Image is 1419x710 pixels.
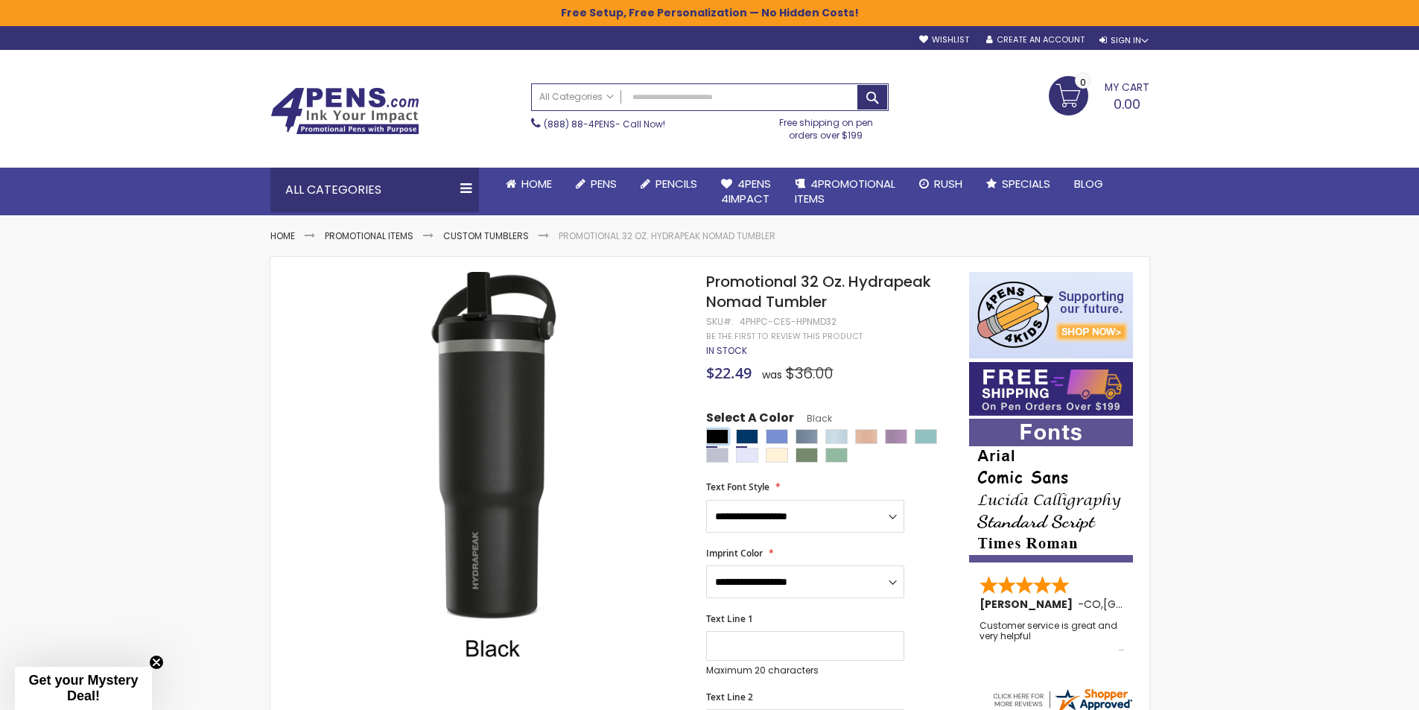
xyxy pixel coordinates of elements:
[762,367,782,382] span: was
[721,176,771,206] span: 4Pens 4impact
[825,448,848,463] div: Pale Sage Green
[706,331,863,342] a: Be the first to review this product
[969,362,1133,416] img: Free shipping on orders over $199
[766,448,788,463] div: Cream
[706,429,728,444] div: Black
[783,168,907,216] a: 4PROMOTIONALITEMS
[1002,176,1050,191] span: Specials
[706,612,753,625] span: Text Line 1
[706,410,794,430] span: Select A Color
[1099,35,1149,46] div: Sign In
[796,448,818,463] div: Sage Green
[559,230,775,242] li: Promotional 32 Oz. Hydrapeak Nomad Tumbler
[915,429,937,444] div: Alpine
[706,481,769,493] span: Text Font Style
[706,665,904,676] p: Maximum 20 characters
[980,597,1078,612] span: [PERSON_NAME]
[736,448,758,463] div: Lavender
[766,429,788,444] div: Iris
[740,316,837,328] div: 4PHPC-CES-HPNMD32
[969,419,1133,562] img: font-personalization-examples
[270,168,479,212] div: All Categories
[706,345,747,357] div: Availability
[706,271,931,312] span: Promotional 32 Oz. Hydrapeak Nomad Tumbler
[564,168,629,200] a: Pens
[706,547,763,560] span: Imprint Color
[974,168,1062,200] a: Specials
[986,34,1085,45] a: Create an Account
[532,84,621,109] a: All Categories
[709,168,783,216] a: 4Pens4impact
[494,168,564,200] a: Home
[1062,168,1115,200] a: Blog
[885,429,907,444] div: Mauve
[655,176,697,191] span: Pencils
[764,111,889,141] div: Free shipping on pen orders over $199
[706,448,728,463] div: Iceberg
[706,315,734,328] strong: SKU
[796,429,818,444] div: Modern Blue
[825,429,848,444] div: Powder Blue
[855,429,877,444] div: Peony
[795,176,895,206] span: 4PROMOTIONAL ITEMS
[980,621,1124,653] div: Customer service is great and very helpful
[539,91,614,103] span: All Categories
[270,229,295,242] a: Home
[934,176,962,191] span: Rush
[969,272,1133,358] img: 4pens 4 kids
[28,673,138,703] span: Get your Mystery Deal!
[736,429,758,444] div: Navy Blue
[907,168,974,200] a: Rush
[785,363,833,384] span: $36.00
[325,229,413,242] a: Promotional Items
[706,344,747,357] span: In stock
[1114,95,1140,113] span: 0.00
[544,118,615,130] a: (888) 88-4PENS
[1080,75,1086,89] span: 0
[706,691,753,703] span: Text Line 2
[544,118,665,130] span: - Call Now!
[794,412,832,425] span: Black
[706,363,752,383] span: $22.49
[629,168,709,200] a: Pencils
[521,176,552,191] span: Home
[443,229,529,242] a: Custom Tumblers
[149,655,164,670] button: Close teaser
[919,34,969,45] a: Wishlist
[15,667,152,710] div: Get your Mystery Deal!Close teaser
[270,87,419,135] img: 4Pens Custom Pens and Promotional Products
[1078,597,1213,612] span: - ,
[591,176,617,191] span: Pens
[1074,176,1103,191] span: Blog
[300,270,687,657] img: 4phpc-ces-hpnmd32-promotional-32-oz-hydrapeak-nomad-tumbler_black_1.jpg
[1049,76,1149,113] a: 0.00 0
